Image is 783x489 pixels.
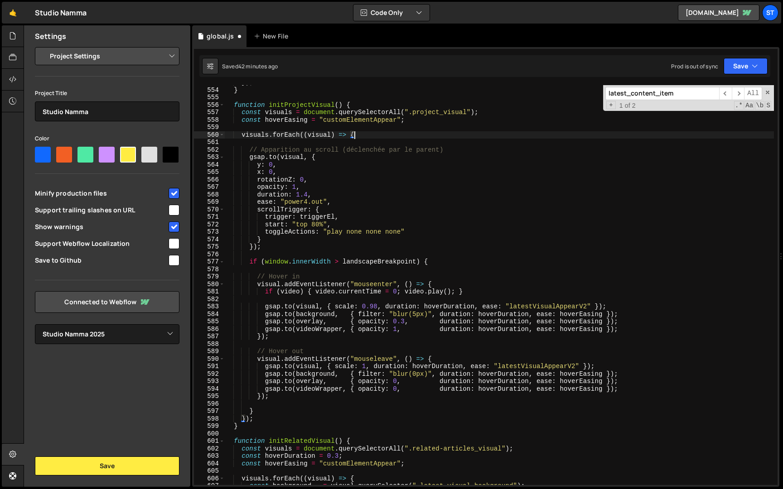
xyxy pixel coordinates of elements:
[194,467,225,475] div: 605
[194,430,225,438] div: 600
[194,153,225,161] div: 563
[194,318,225,326] div: 585
[194,460,225,468] div: 604
[719,87,732,100] span: ​
[35,239,167,248] span: Support Webflow Localization
[207,32,234,41] div: global.js
[194,86,225,94] div: 554
[35,206,167,215] span: Support trailing slashes on URL
[194,378,225,385] div: 593
[678,5,759,21] a: [DOMAIN_NAME]
[194,131,225,139] div: 560
[194,393,225,400] div: 595
[732,87,744,100] span: ​
[194,370,225,378] div: 592
[194,422,225,430] div: 599
[194,296,225,303] div: 582
[35,189,167,198] span: Minify production files
[35,101,179,121] input: Project name
[2,2,24,24] a: 🤙
[194,221,225,229] div: 572
[744,87,762,100] span: Alt-Enter
[194,348,225,355] div: 589
[194,303,225,311] div: 583
[605,87,719,100] input: Search for
[724,58,768,74] button: Save
[616,102,639,110] span: 1 of 2
[194,251,225,259] div: 576
[35,7,87,18] div: Studio Namma
[194,236,225,244] div: 574
[194,258,225,266] div: 577
[238,62,278,70] div: 42 minutes ago
[194,168,225,176] div: 565
[194,407,225,415] div: 597
[194,146,225,154] div: 562
[194,333,225,340] div: 587
[35,291,179,313] a: Connected to Webflow
[762,5,778,21] a: St
[734,101,744,110] span: RegExp Search
[194,124,225,131] div: 559
[194,101,225,109] div: 556
[194,94,225,101] div: 555
[194,206,225,214] div: 570
[194,273,225,281] div: 579
[194,475,225,483] div: 606
[194,161,225,169] div: 564
[194,452,225,460] div: 603
[194,281,225,288] div: 580
[194,445,225,453] div: 602
[194,243,225,251] div: 575
[254,32,292,41] div: New File
[194,385,225,393] div: 594
[671,62,718,70] div: Prod is out of sync
[35,456,179,475] button: Save
[35,89,67,98] label: Project Title
[35,256,167,265] span: Save to Github
[35,134,49,143] label: Color
[194,139,225,146] div: 561
[194,340,225,348] div: 588
[194,415,225,423] div: 598
[194,213,225,221] div: 571
[194,437,225,445] div: 601
[194,355,225,363] div: 590
[755,101,764,110] span: Whole Word Search
[194,326,225,333] div: 586
[194,183,225,191] div: 567
[744,101,754,110] span: CaseSensitive Search
[194,266,225,273] div: 578
[194,109,225,116] div: 557
[194,191,225,199] div: 568
[765,101,771,110] span: Search In Selection
[222,62,278,70] div: Saved
[194,228,225,236] div: 573
[194,198,225,206] div: 569
[194,176,225,184] div: 566
[194,363,225,370] div: 591
[353,5,430,21] button: Code Only
[35,31,66,41] h2: Settings
[606,101,616,110] span: Toggle Replace mode
[35,222,167,231] span: Show warnings
[194,400,225,408] div: 596
[194,311,225,318] div: 584
[194,116,225,124] div: 558
[194,288,225,296] div: 581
